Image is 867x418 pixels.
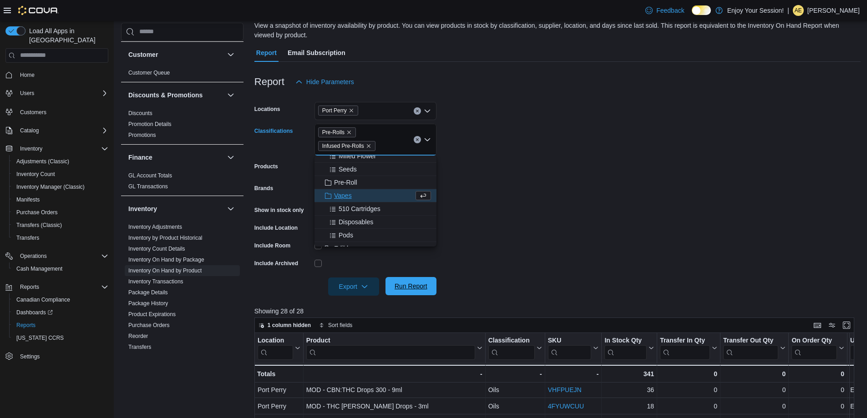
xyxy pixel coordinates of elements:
[488,337,534,345] div: Classification
[257,368,300,379] div: Totals
[548,386,582,393] a: VHFPUEJN
[2,105,112,118] button: Customers
[254,185,273,192] label: Brands
[16,234,39,242] span: Transfers
[314,163,436,176] button: Seeds
[604,337,654,360] button: In Stock Qty
[254,106,280,113] label: Locations
[254,307,861,316] p: Showing 28 of 28
[128,110,152,116] a: Discounts
[723,337,778,345] div: Transfer Out Qty
[20,283,39,291] span: Reports
[9,319,112,332] button: Reports
[13,294,108,305] span: Canadian Compliance
[424,107,431,115] button: Open list of options
[604,337,647,360] div: In Stock Qty
[25,26,108,45] span: Load All Apps in [GEOGRAPHIC_DATA]
[20,109,46,116] span: Customers
[128,183,168,190] span: GL Transactions
[254,224,298,232] label: Include Location
[314,229,436,242] button: Pods
[128,256,204,263] span: Inventory On Hand by Package
[20,127,39,134] span: Catalog
[16,171,55,178] span: Inventory Count
[339,151,376,161] span: Milled Flower
[16,334,64,342] span: [US_STATE] CCRS
[254,206,304,214] label: Show in stock only
[9,262,112,275] button: Cash Management
[16,351,108,362] span: Settings
[9,168,112,181] button: Inventory Count
[13,194,108,205] span: Manifests
[16,222,62,229] span: Transfers (Classic)
[225,203,236,214] button: Inventory
[128,267,202,274] span: Inventory On Hand by Product
[13,307,56,318] a: Dashboards
[488,384,542,395] div: Oils
[128,91,203,100] h3: Discounts & Promotions
[604,401,654,412] div: 18
[334,277,374,296] span: Export
[225,152,236,163] button: Finance
[604,368,654,379] div: 341
[16,183,85,191] span: Inventory Manager (Classic)
[20,145,42,152] span: Inventory
[16,196,40,203] span: Manifests
[334,244,355,253] span: Edibles
[339,204,380,213] span: 510 Cartridges
[9,332,112,344] button: [US_STATE] CCRS
[13,332,67,343] a: [US_STATE] CCRS
[258,337,293,345] div: Location
[18,6,59,15] img: Cova
[642,1,688,20] a: Feedback
[128,132,156,138] a: Promotions
[306,401,482,412] div: MOD - THC [PERSON_NAME] Drops - 3ml
[16,143,108,154] span: Inventory
[288,44,345,62] span: Email Subscription
[13,332,108,343] span: Washington CCRS
[2,250,112,262] button: Operations
[128,245,185,252] span: Inventory Count Details
[548,337,591,345] div: SKU
[16,88,108,99] span: Users
[20,252,47,260] span: Operations
[791,401,844,412] div: 0
[13,156,73,167] a: Adjustments (Classic)
[13,320,108,331] span: Reports
[255,320,314,331] button: 1 column hidden
[128,70,170,76] a: Customer Queue
[16,125,42,136] button: Catalog
[339,165,357,174] span: Seeds
[128,223,182,231] span: Inventory Adjustments
[128,343,151,351] span: Transfers
[2,68,112,81] button: Home
[13,220,66,231] a: Transfers (Classic)
[16,158,69,165] span: Adjustments (Classic)
[128,322,170,328] a: Purchase Orders
[258,337,293,360] div: Location
[322,128,345,137] span: Pre-Rolls
[128,278,183,285] a: Inventory Transactions
[268,322,311,329] span: 1 column hidden
[16,282,43,292] button: Reports
[791,384,844,395] div: 0
[366,143,371,149] button: Remove Infused Pre-Rolls from selection in this group
[254,127,293,135] label: Classifications
[315,320,356,331] button: Sort fields
[318,106,358,116] span: Port Perry
[128,50,223,59] button: Customer
[306,337,475,360] div: Product
[318,127,356,137] span: Pre-Rolls
[807,5,860,16] p: [PERSON_NAME]
[791,337,844,360] button: On Order Qty
[13,232,43,243] a: Transfers
[13,320,39,331] a: Reports
[791,337,837,345] div: On Order Qty
[16,251,51,262] button: Operations
[128,153,152,162] h3: Finance
[128,246,185,252] a: Inventory Count Details
[128,91,223,100] button: Discounts & Promotions
[13,232,108,243] span: Transfers
[258,384,300,395] div: Port Perry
